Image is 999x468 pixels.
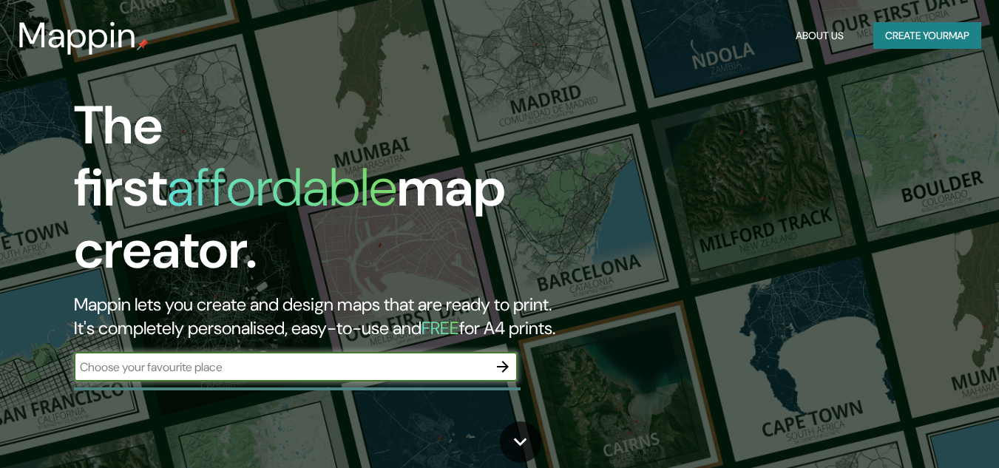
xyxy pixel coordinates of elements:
[74,359,488,376] input: Choose your favourite place
[74,293,574,340] h2: Mappin lets you create and design maps that are ready to print. It's completely personalised, eas...
[18,15,137,56] h3: Mappin
[137,38,149,50] img: mappin-pin
[421,316,459,339] h5: FREE
[74,95,574,293] h1: The first map creator.
[873,22,981,50] button: Create yourmap
[790,22,850,50] button: About Us
[167,153,397,222] h1: affordable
